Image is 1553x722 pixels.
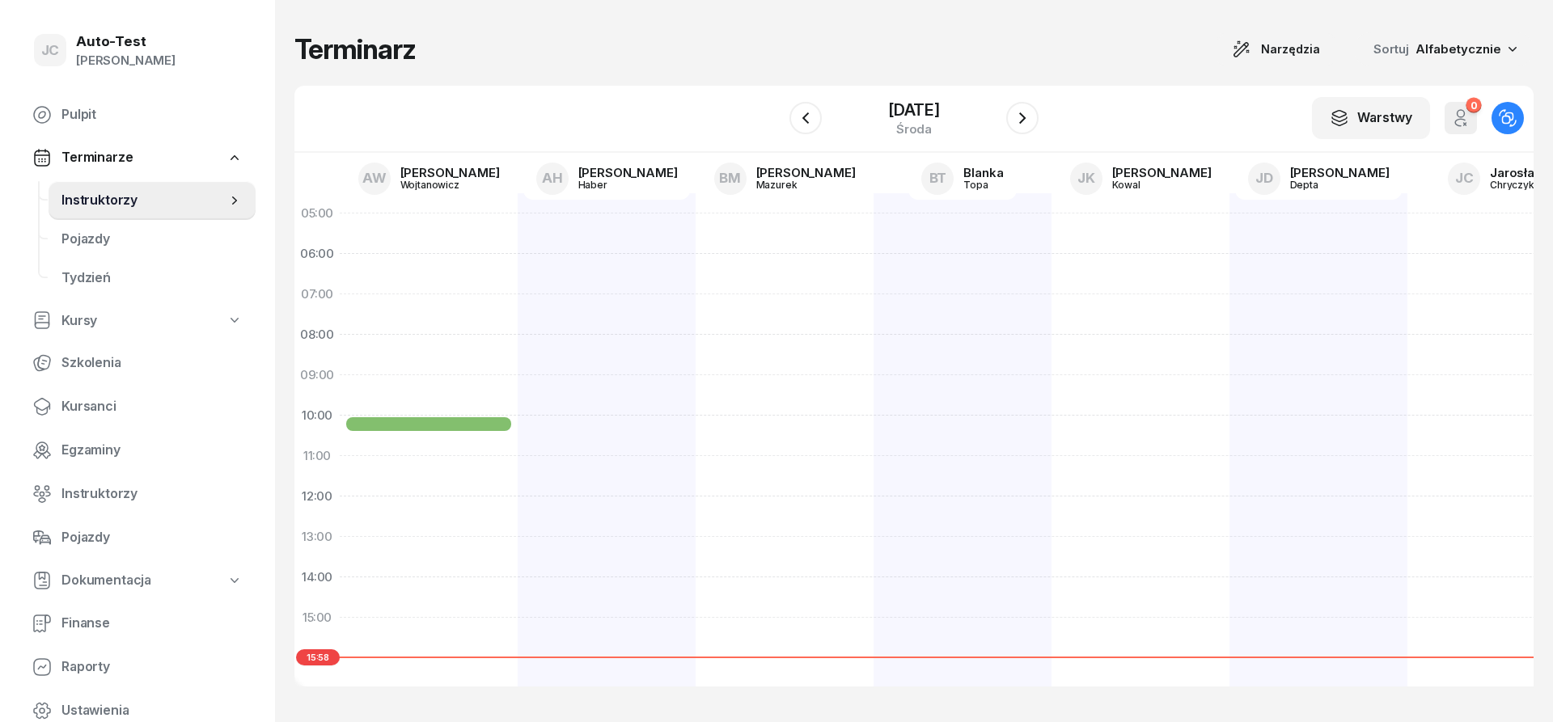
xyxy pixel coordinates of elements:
[61,104,243,125] span: Pulpit
[1373,39,1412,60] span: Sortuj
[1455,171,1474,185] span: JC
[1445,102,1477,134] button: 0
[888,123,940,135] div: środa
[61,268,243,289] span: Tydzień
[19,95,256,134] a: Pulpit
[19,604,256,643] a: Finanse
[19,475,256,513] a: Instruktorzy
[19,302,256,340] a: Kursy
[1235,158,1403,200] a: JD[PERSON_NAME]Depta
[294,35,416,64] h1: Terminarz
[908,158,1016,200] a: BTBlankaTopa
[61,613,243,634] span: Finanse
[294,395,340,436] div: 10:00
[19,431,256,470] a: Egzaminy
[1261,40,1320,59] span: Narzędzia
[294,678,340,719] div: 17:00
[61,147,133,168] span: Terminarze
[929,171,947,185] span: BT
[963,167,1003,179] div: Blanka
[719,171,741,185] span: BM
[61,190,226,211] span: Instruktorzy
[294,597,340,638] div: 15:00
[294,517,340,557] div: 13:00
[294,274,340,315] div: 07:00
[294,355,340,395] div: 09:00
[294,193,340,234] div: 05:00
[362,171,387,185] span: AW
[963,179,1003,190] div: Topa
[19,648,256,686] a: Raporty
[19,344,256,382] a: Szkolenia
[61,657,243,678] span: Raporty
[19,139,256,176] a: Terminarze
[345,158,513,200] a: AW[PERSON_NAME]Wojtanowicz
[1057,158,1225,200] a: JK[PERSON_NAME]Kowal
[61,570,151,591] span: Dokumentacja
[294,315,340,355] div: 08:00
[1112,167,1212,179] div: [PERSON_NAME]
[296,649,340,665] span: 15:58
[1330,108,1412,129] div: Warstwy
[1112,179,1190,190] div: Kowal
[542,171,563,185] span: AH
[49,259,256,298] a: Tydzień
[294,557,340,597] div: 14:00
[888,102,940,118] div: [DATE]
[41,44,60,57] span: JC
[1217,33,1335,65] button: Narzędzia
[61,229,243,250] span: Pojazdy
[756,179,834,190] div: Mazurek
[400,167,500,179] div: [PERSON_NAME]
[578,179,656,190] div: Haber
[19,562,256,599] a: Dokumentacja
[701,158,869,200] a: BM[PERSON_NAME]Mazurek
[1290,167,1390,179] div: [PERSON_NAME]
[19,518,256,557] a: Pojazdy
[76,35,176,49] div: Auto-Test
[1415,41,1501,57] span: Alfabetycznie
[400,179,478,190] div: Wojtanowicz
[61,440,243,461] span: Egzaminy
[61,353,243,374] span: Szkolenia
[76,50,176,71] div: [PERSON_NAME]
[294,476,340,517] div: 12:00
[1490,179,1545,190] div: Chryczyk
[1255,171,1273,185] span: JD
[61,483,243,505] span: Instruktorzy
[578,167,678,179] div: [PERSON_NAME]
[1312,97,1430,139] button: Warstwy
[1466,98,1481,113] div: 0
[1354,32,1534,66] button: Sortuj Alfabetycznie
[294,234,340,274] div: 06:00
[49,220,256,259] a: Pojazdy
[523,158,691,200] a: AH[PERSON_NAME]Haber
[61,396,243,417] span: Kursanci
[61,700,243,721] span: Ustawienia
[1290,179,1368,190] div: Depta
[756,167,856,179] div: [PERSON_NAME]
[1077,171,1095,185] span: JK
[294,436,340,476] div: 11:00
[49,181,256,220] a: Instruktorzy
[61,310,97,331] span: Kursy
[61,527,243,548] span: Pojazdy
[1490,167,1545,179] div: Jarosław
[19,387,256,426] a: Kursanci
[294,638,340,678] div: 16:00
